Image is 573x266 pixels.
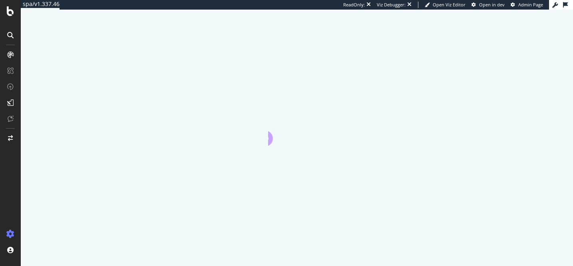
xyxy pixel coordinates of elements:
a: Open Viz Editor [425,2,466,8]
div: Viz Debugger: [377,2,406,8]
div: ReadOnly: [343,2,365,8]
a: Open in dev [472,2,505,8]
span: Admin Page [518,2,543,8]
span: Open Viz Editor [433,2,466,8]
a: Admin Page [511,2,543,8]
span: Open in dev [479,2,505,8]
div: animation [268,117,326,146]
